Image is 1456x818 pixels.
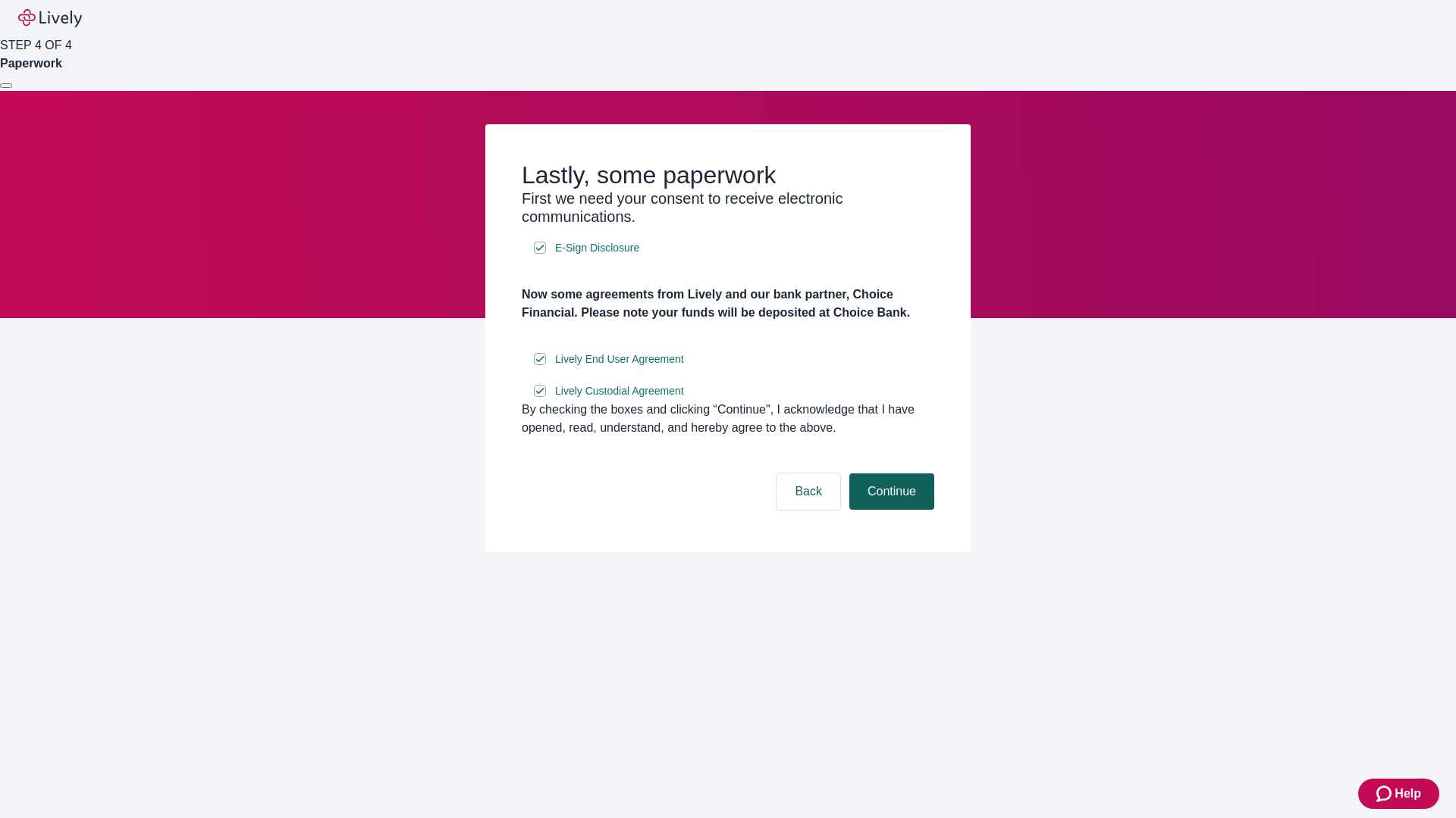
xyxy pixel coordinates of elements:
button: Zendesk support iconHelp [1358,779,1439,809]
a: e-sign disclosure document [552,350,687,369]
span: Lively End User Agreement [555,351,684,367]
span: E-Sign Disclosure [555,240,639,256]
span: Help [1395,785,1421,803]
h3: First we need your consent to receive electronic communications. [522,189,934,226]
h4: Now some agreements from Lively and our bank partner, Choice Financial. Please note your funds wi... [522,286,934,322]
svg: Zendesk support icon [1376,785,1395,803]
div: By checking the boxes and clicking “Continue", I acknowledge that I have opened, read, understand... [522,401,934,437]
button: Back [777,473,840,510]
img: Lively [18,9,82,27]
a: e-sign disclosure document [552,382,687,401]
h2: Lastly, some paperwork [522,161,934,189]
button: Continue [849,473,934,510]
span: Lively Custodial Agreement [555,383,684,399]
a: e-sign disclosure document [552,239,642,258]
